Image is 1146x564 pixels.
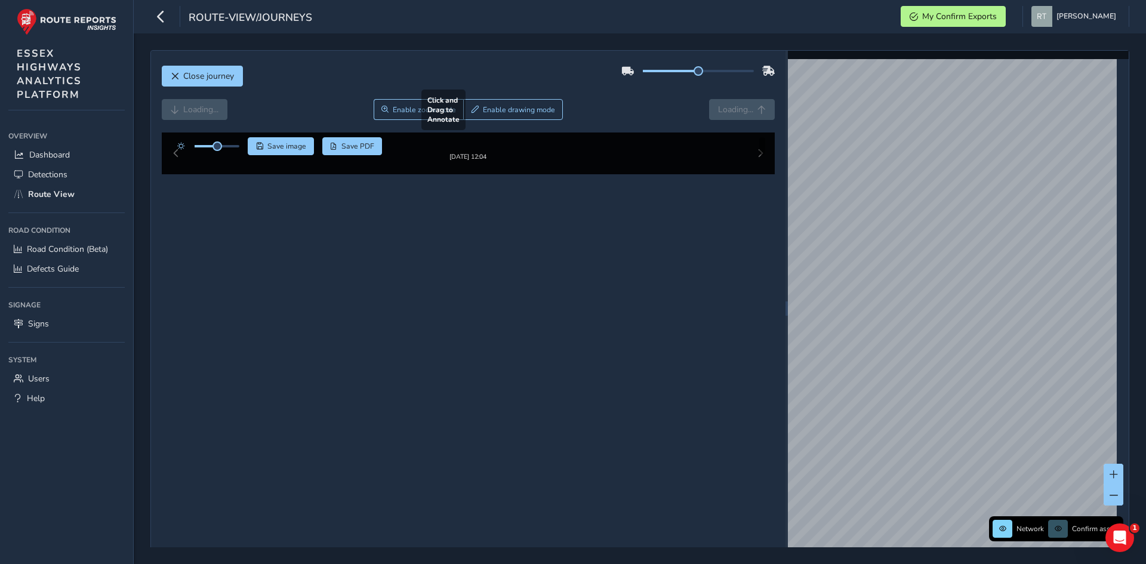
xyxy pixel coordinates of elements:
[1105,523,1134,552] iframe: Intercom live chat
[17,47,82,101] span: ESSEX HIGHWAYS ANALYTICS PLATFORM
[8,369,125,389] a: Users
[1056,6,1116,27] span: [PERSON_NAME]
[463,99,563,120] button: Draw
[28,169,67,180] span: Detections
[8,314,125,334] a: Signs
[8,389,125,408] a: Help
[183,70,234,82] span: Close journey
[432,162,504,171] div: [DATE] 12:04
[1031,6,1120,27] button: [PERSON_NAME]
[189,10,312,27] span: route-view/journeys
[322,137,383,155] button: PDF
[27,393,45,404] span: Help
[1130,523,1139,533] span: 1
[8,239,125,259] a: Road Condition (Beta)
[341,141,374,151] span: Save PDF
[28,373,50,384] span: Users
[267,141,306,151] span: Save image
[8,351,125,369] div: System
[28,189,75,200] span: Route View
[8,259,125,279] a: Defects Guide
[8,221,125,239] div: Road Condition
[1031,6,1052,27] img: diamond-layout
[374,99,464,120] button: Zoom
[1072,524,1120,534] span: Confirm assets
[248,137,314,155] button: Save
[17,8,116,35] img: rr logo
[29,149,70,161] span: Dashboard
[28,318,49,329] span: Signs
[27,244,108,255] span: Road Condition (Beta)
[8,127,125,145] div: Overview
[162,66,243,87] button: Close journey
[483,105,555,115] span: Enable drawing mode
[1016,524,1044,534] span: Network
[8,145,125,165] a: Dashboard
[8,165,125,184] a: Detections
[27,263,79,275] span: Defects Guide
[393,105,456,115] span: Enable zoom mode
[8,296,125,314] div: Signage
[432,150,504,162] img: Thumbnail frame
[901,6,1006,27] button: My Confirm Exports
[922,11,997,22] span: My Confirm Exports
[8,184,125,204] a: Route View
